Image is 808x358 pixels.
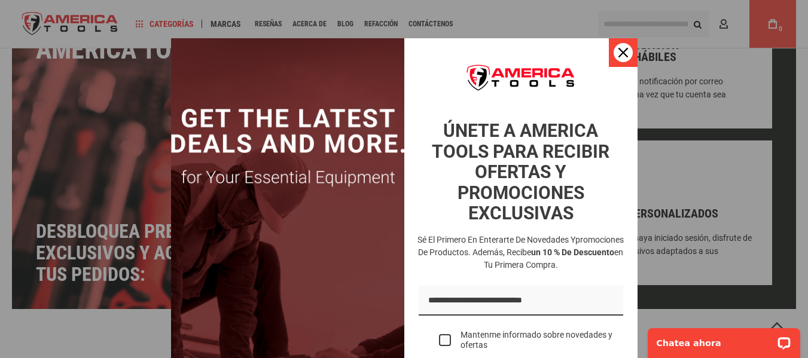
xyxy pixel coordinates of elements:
button: Cerca [609,38,638,67]
font: ÚNETE A AMERICA TOOLS PARA RECIBIR OFERTAS Y PROMOCIONES EXCLUSIVAS [432,120,609,224]
font: promociones de productos. Además, recibe [418,235,624,257]
input: Campo de correo electrónico [419,286,623,316]
font: Mantenme informado sobre novedades y ofertas [461,330,612,350]
iframe: Widget de chat LiveChat [640,320,808,358]
font: Sé el primero en enterarte de novedades y [417,235,575,244]
font: un 10 % de descuento [531,247,614,257]
svg: icono de cerrar [618,48,628,57]
font: en tu primera compra. [484,247,624,270]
